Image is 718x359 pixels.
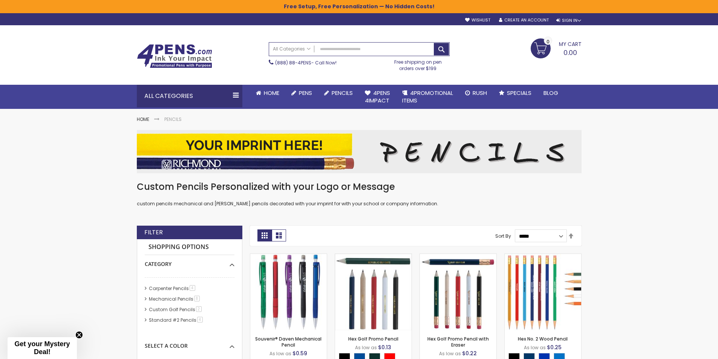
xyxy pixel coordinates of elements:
a: Mechanical Pencils8 [147,296,202,302]
span: $0.25 [547,344,562,351]
a: All Categories [269,43,314,55]
div: Get your Mystery Deal!Close teaser [8,337,77,359]
span: As low as [355,344,377,351]
img: 4Pens Custom Pens and Promotional Products [137,44,212,68]
span: 4PROMOTIONAL ITEMS [402,89,453,104]
span: Rush [473,89,487,97]
span: 0 [547,38,550,45]
div: Category [145,255,234,268]
strong: Shopping Options [145,239,234,255]
div: Free shipping on pen orders over $199 [386,56,450,71]
span: $0.13 [378,344,391,351]
a: 4PROMOTIONALITEMS [396,85,459,109]
a: Souvenir® Daven Mechanical Pencil [250,254,327,260]
span: Home [264,89,279,97]
span: Pens [299,89,312,97]
a: Home [250,85,285,101]
label: Sort By [495,233,511,239]
a: Hex No. 2 Wood Pencil [505,254,581,260]
span: $0.22 [462,350,477,357]
strong: Pencils [164,116,182,122]
a: Standard #2 Pencils4 [147,317,205,323]
a: Blog [537,85,564,101]
a: Carpenter Pencils4 [147,285,198,292]
a: Custom Golf Pencils2 [147,306,204,313]
span: - Call Now! [275,60,337,66]
a: Pens [285,85,318,101]
span: 2 [196,306,202,312]
span: 8 [194,296,200,301]
a: Pencils [318,85,359,101]
a: Hex Golf Promo Pencil [348,336,398,342]
a: Home [137,116,149,122]
strong: Filter [144,228,163,237]
span: 4Pens 4impact [365,89,390,104]
a: Rush [459,85,493,101]
span: Blog [543,89,558,97]
a: Wishlist [465,17,490,23]
span: As low as [524,344,546,351]
span: Get your Mystery Deal! [14,340,70,356]
span: 4 [197,317,203,322]
div: Select A Color [145,337,234,350]
a: Specials [493,85,537,101]
a: Hex No. 2 Wood Pencil [518,336,568,342]
a: (888) 88-4PENS [275,60,311,66]
span: 4 [190,285,195,291]
span: As low as [439,350,461,357]
a: Create an Account [499,17,549,23]
a: 4Pens4impact [359,85,396,109]
a: Hex Golf Promo Pencil with Eraser [420,254,496,260]
div: custom pencils mechanical and [PERSON_NAME] pencils decorated with your imprint for with your sch... [137,181,582,207]
span: All Categories [273,46,311,52]
img: Hex No. 2 Wood Pencil [505,254,581,330]
a: Souvenir® Daven Mechanical Pencil [255,336,321,348]
a: Hex Golf Promo Pencil [335,254,412,260]
a: 0.00 0 [531,38,582,57]
span: $0.59 [292,350,307,357]
div: All Categories [137,85,242,107]
img: Hex Golf Promo Pencil with Eraser [420,254,496,330]
div: Sign In [556,18,581,23]
span: 0.00 [563,48,577,57]
h1: Custom Pencils Personalized with your Logo or Message [137,181,582,193]
img: Souvenir® Daven Mechanical Pencil [250,254,327,330]
span: Pencils [332,89,353,97]
strong: Grid [257,229,272,241]
img: Hex Golf Promo Pencil [335,254,412,330]
a: Hex Golf Promo Pencil with Eraser [427,336,489,348]
button: Close teaser [75,331,83,339]
span: Specials [507,89,531,97]
img: Pencils [137,130,582,173]
span: As low as [269,350,291,357]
